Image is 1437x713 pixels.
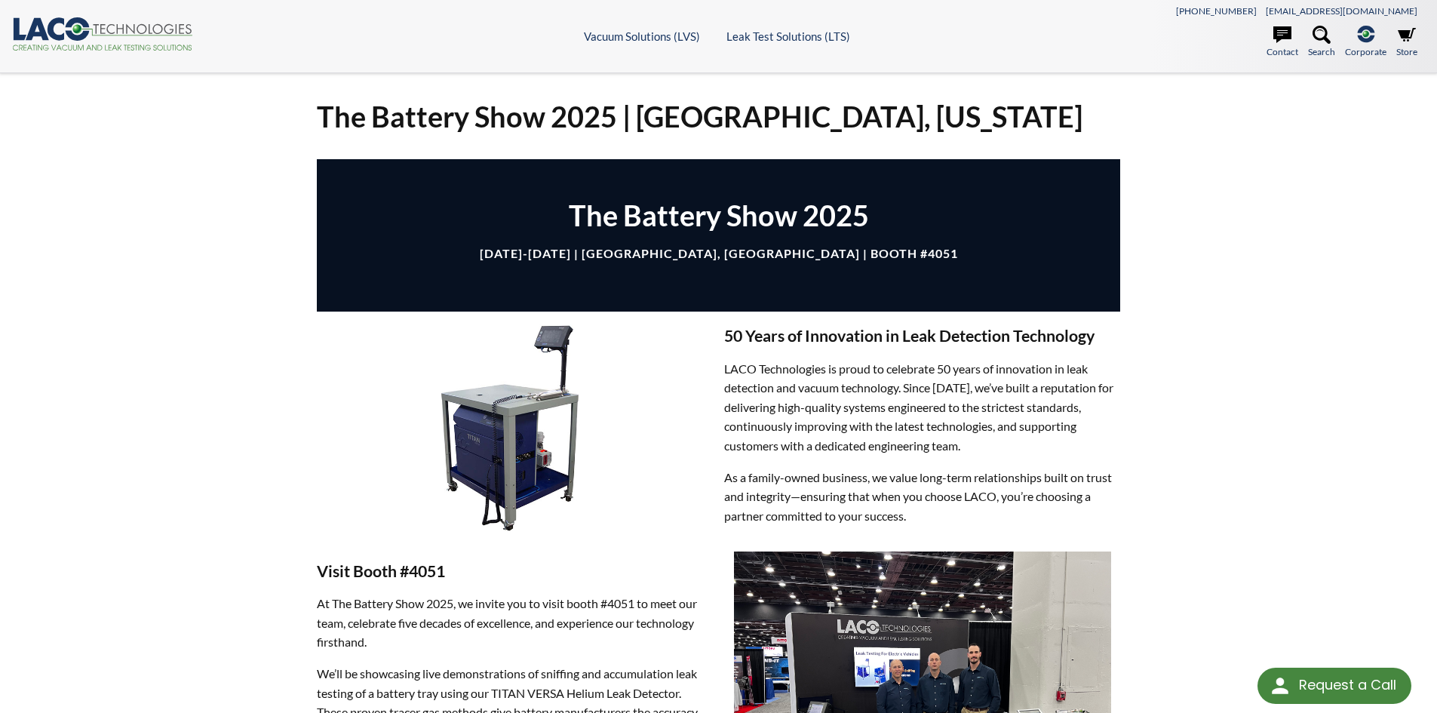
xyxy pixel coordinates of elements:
a: Contact [1267,26,1298,59]
a: [EMAIL_ADDRESS][DOMAIN_NAME] [1266,5,1417,17]
a: Vacuum Solutions (LVS) [584,29,700,43]
a: Store [1396,26,1417,59]
p: LACO Technologies is proud to celebrate 50 years of innovation in leak detection and vacuum techn... [724,359,1120,456]
h3: 50 Years of Innovation in Leak Detection Technology [724,326,1120,347]
h1: The Battery Show 2025 | [GEOGRAPHIC_DATA], [US_STATE] [317,98,1121,135]
a: Search [1308,26,1335,59]
img: PRODUCT_template1-Product_1000x562.jpg [317,312,713,534]
div: Request a Call [1299,668,1396,702]
div: Request a Call [1257,668,1411,704]
span: Corporate [1345,45,1386,59]
p: As a family-owned business, we value long-term relationships built on trust and integrity—ensurin... [724,468,1120,526]
a: [PHONE_NUMBER] [1176,5,1257,17]
p: At The Battery Show 2025, we invite you to visit booth #4051 to meet our team, celebrate five dec... [317,594,713,652]
h3: Visit Booth #4051 [317,561,713,582]
h4: [DATE]-[DATE] | [GEOGRAPHIC_DATA], [GEOGRAPHIC_DATA] | Booth #4051 [339,246,1098,262]
h1: The Battery Show 2025 [339,197,1098,234]
img: round button [1268,674,1292,698]
a: Leak Test Solutions (LTS) [726,29,850,43]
